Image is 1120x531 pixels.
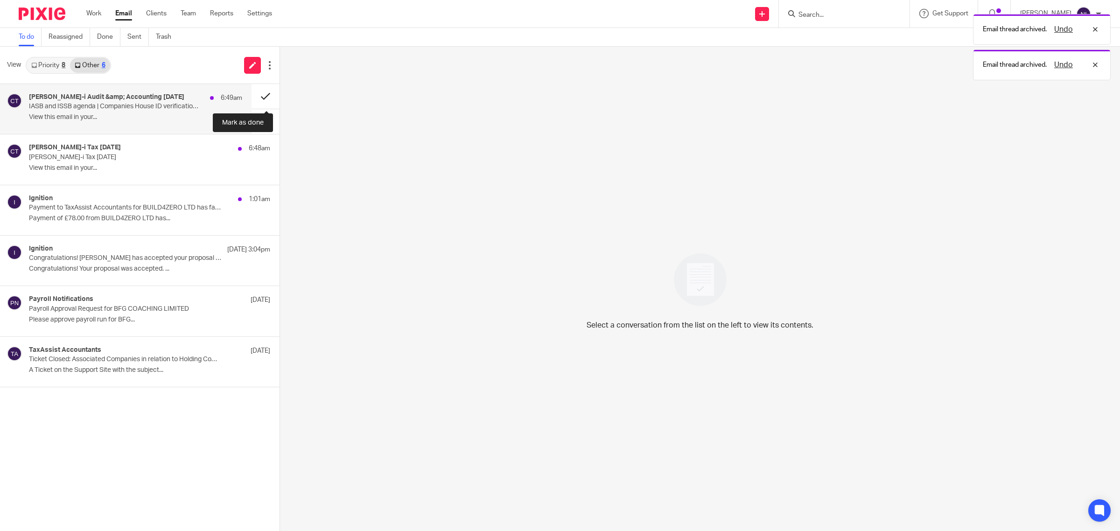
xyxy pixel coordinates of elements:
[7,60,21,70] span: View
[29,204,222,212] p: Payment to TaxAssist Accountants for BUILD4ZERO LTD has failed
[146,9,167,18] a: Clients
[29,295,93,303] h4: Payroll Notifications
[29,245,53,253] h4: Ignition
[27,58,70,73] a: Priority8
[668,247,733,312] img: image
[249,195,270,204] p: 1:01am
[19,28,42,46] a: To do
[29,215,270,223] p: Payment of £78.00 from BUILD4ZERO LTD has...
[251,295,270,305] p: [DATE]
[29,346,101,354] h4: TaxAssist Accountants
[983,60,1047,70] p: Email thread archived.
[7,93,22,108] img: svg%3E
[29,164,270,172] p: View this email in your...
[29,316,270,324] p: Please approve payroll run for BFG...
[97,28,120,46] a: Done
[127,28,149,46] a: Sent
[227,245,270,254] p: [DATE] 3:04pm
[29,265,270,273] p: Congratulations! Your proposal was accepted. ...
[29,113,242,121] p: View this email in your...
[983,25,1047,34] p: Email thread archived.
[115,9,132,18] a: Email
[29,254,222,262] p: Congratulations! [PERSON_NAME] has accepted your proposal (#PROP-4479) (payments enabled)
[1076,7,1091,21] img: svg%3E
[7,195,22,210] img: svg%3E
[29,356,222,363] p: Ticket Closed: Associated Companies in relation to Holding Companies
[29,305,222,313] p: Payroll Approval Request for BFG COACHING LIMITED
[251,346,270,356] p: [DATE]
[29,366,270,374] p: A Ticket on the Support Site with the subject...
[29,154,222,161] p: [PERSON_NAME]-i Tax [DATE]
[29,144,121,152] h4: [PERSON_NAME]-i Tax [DATE]
[62,62,65,69] div: 8
[181,9,196,18] a: Team
[221,93,242,103] p: 6:49am
[7,346,22,361] img: svg%3E
[1051,59,1076,70] button: Undo
[249,144,270,153] p: 6:48am
[7,295,22,310] img: svg%3E
[86,9,101,18] a: Work
[156,28,178,46] a: Trash
[29,195,53,203] h4: Ignition
[7,245,22,260] img: svg%3E
[102,62,105,69] div: 6
[70,58,110,73] a: Other6
[49,28,90,46] a: Reassigned
[247,9,272,18] a: Settings
[29,93,184,101] h4: [PERSON_NAME]-i Audit &amp; Accounting [DATE]
[587,320,813,331] p: Select a conversation from the list on the left to view its contents.
[29,103,200,111] p: IASB and ISSB agenda | Companies House ID verification | FRC innovation and improvement hub | Rus...
[7,144,22,159] img: svg%3E
[19,7,65,20] img: Pixie
[210,9,233,18] a: Reports
[1051,24,1076,35] button: Undo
